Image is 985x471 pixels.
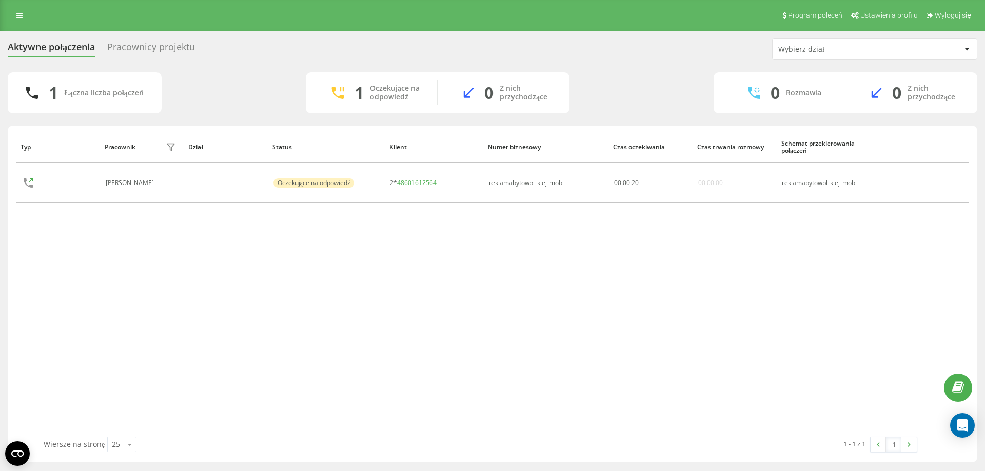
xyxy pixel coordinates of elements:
[106,179,156,187] div: [PERSON_NAME]
[613,144,687,151] div: Czas oczekiwania
[950,413,975,438] div: Open Intercom Messenger
[107,42,195,57] div: Pracownicy projektu
[623,178,630,187] span: 00
[778,45,901,54] div: Wybierz dział
[188,144,263,151] div: Dział
[935,11,971,19] span: Wyloguj się
[500,84,554,101] div: Z nich przychodzące
[614,179,639,187] div: : :
[484,83,494,103] div: 0
[389,144,479,151] div: Klient
[44,439,105,449] span: Wiersze na stronę
[112,439,120,449] div: 25
[21,144,95,151] div: Typ
[370,84,422,101] div: Oczekujące na odpowiedź
[782,179,879,187] div: reklamabytowpl_klej_mob
[5,441,30,466] button: Open CMP widget
[272,144,380,151] div: Status
[886,437,901,452] a: 1
[788,11,842,19] span: Program poleceń
[771,83,780,103] div: 0
[105,144,135,151] div: Pracownik
[698,179,723,187] div: 00:00:00
[614,178,621,187] span: 00
[697,144,772,151] div: Czas trwania rozmowy
[908,84,962,101] div: Z nich przychodzące
[843,439,865,449] div: 1 - 1 z 1
[64,89,143,97] div: Łączna liczba połączeń
[786,89,821,97] div: Rozmawia
[397,178,437,187] a: 48601612564
[489,179,562,187] div: reklamabytowpl_klej_mob
[632,178,639,187] span: 20
[488,144,604,151] div: Numer biznesowy
[8,42,95,57] div: Aktywne połączenia
[49,83,58,103] div: 1
[781,140,881,155] div: Schemat przekierowania połączeń
[860,11,918,19] span: Ustawienia profilu
[354,83,364,103] div: 1
[892,83,901,103] div: 0
[273,178,354,188] div: Oczekujące na odpowiedź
